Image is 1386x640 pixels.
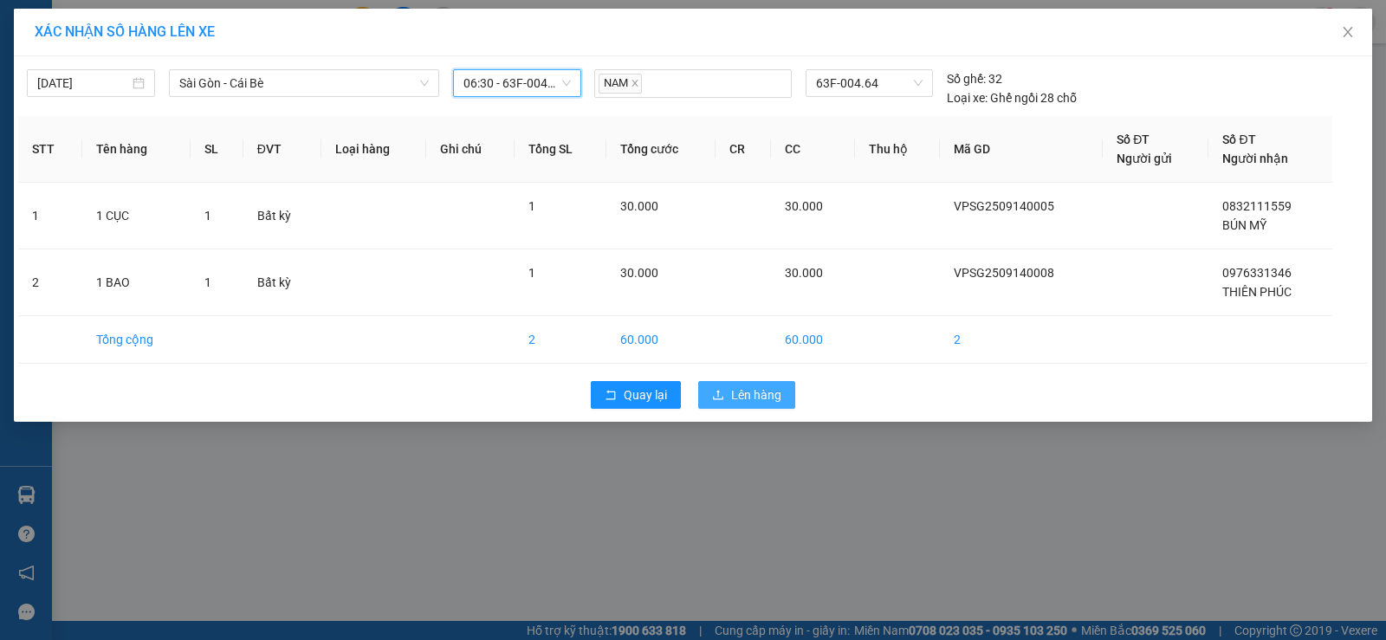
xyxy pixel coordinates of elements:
[605,389,617,403] span: rollback
[82,249,191,316] td: 1 BAO
[204,209,211,223] span: 1
[1222,133,1255,146] span: Số ĐT
[82,316,191,364] td: Tổng cộng
[716,116,771,183] th: CR
[591,381,681,409] button: rollbackQuay lại
[631,79,639,87] span: close
[954,266,1054,280] span: VPSG2509140008
[243,183,321,249] td: Bất kỳ
[321,116,426,183] th: Loại hàng
[1222,199,1292,213] span: 0832111559
[1222,285,1292,299] span: THIÊN PHÚC
[1222,152,1288,165] span: Người nhận
[712,389,724,403] span: upload
[243,249,321,316] td: Bất kỳ
[940,116,1104,183] th: Mã GD
[463,70,571,96] span: 06:30 - 63F-004.64
[771,116,855,183] th: CC
[731,385,781,404] span: Lên hàng
[599,74,642,94] span: NAM
[18,116,82,183] th: STT
[947,69,986,88] span: Số ghế:
[785,199,823,213] span: 30.000
[954,199,1054,213] span: VPSG2509140005
[785,266,823,280] span: 30.000
[1324,9,1372,57] button: Close
[606,116,716,183] th: Tổng cước
[1117,152,1172,165] span: Người gửi
[179,70,429,96] span: Sài Gòn - Cái Bè
[528,266,535,280] span: 1
[82,116,191,183] th: Tên hàng
[624,385,667,404] span: Quay lại
[515,116,606,183] th: Tổng SL
[698,381,795,409] button: uploadLên hàng
[947,88,988,107] span: Loại xe:
[191,116,243,183] th: SL
[515,316,606,364] td: 2
[1341,25,1355,39] span: close
[528,199,535,213] span: 1
[816,70,923,96] span: 63F-004.64
[620,266,658,280] span: 30.000
[855,116,940,183] th: Thu hộ
[204,275,211,289] span: 1
[1117,133,1150,146] span: Số ĐT
[771,316,855,364] td: 60.000
[620,199,658,213] span: 30.000
[606,316,716,364] td: 60.000
[82,183,191,249] td: 1 CỤC
[1222,266,1292,280] span: 0976331346
[243,116,321,183] th: ĐVT
[419,78,430,88] span: down
[35,23,215,40] span: XÁC NHẬN SỐ HÀNG LÊN XE
[947,69,1002,88] div: 32
[426,116,515,183] th: Ghi chú
[37,74,129,93] input: 14/09/2025
[947,88,1077,107] div: Ghế ngồi 28 chỗ
[18,249,82,316] td: 2
[1222,218,1266,232] span: BÚN MỸ
[18,183,82,249] td: 1
[940,316,1104,364] td: 2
